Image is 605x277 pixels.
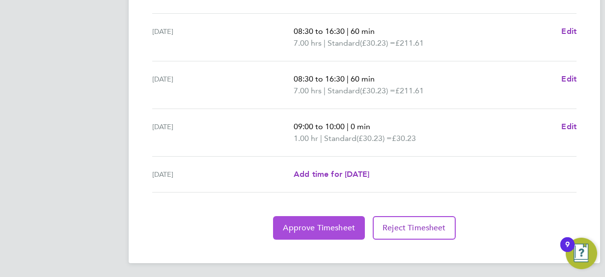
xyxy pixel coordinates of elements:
[347,74,349,83] span: |
[383,223,446,233] span: Reject Timesheet
[283,223,355,233] span: Approve Timesheet
[566,238,597,269] button: Open Resource Center, 9 new notifications
[152,121,294,144] div: [DATE]
[347,27,349,36] span: |
[294,122,345,131] span: 09:00 to 10:00
[561,121,577,133] a: Edit
[152,26,294,49] div: [DATE]
[561,26,577,37] a: Edit
[152,73,294,97] div: [DATE]
[273,216,365,240] button: Approve Timesheet
[360,86,395,95] span: (£30.23) =
[294,134,318,143] span: 1.00 hr
[395,38,424,48] span: £211.61
[294,168,369,180] a: Add time for [DATE]
[392,134,416,143] span: £30.23
[328,37,360,49] span: Standard
[351,122,370,131] span: 0 min
[360,38,395,48] span: (£30.23) =
[561,27,577,36] span: Edit
[395,86,424,95] span: £211.61
[324,133,357,144] span: Standard
[565,245,570,257] div: 9
[324,38,326,48] span: |
[351,27,375,36] span: 60 min
[320,134,322,143] span: |
[294,74,345,83] span: 08:30 to 16:30
[347,122,349,131] span: |
[324,86,326,95] span: |
[373,216,456,240] button: Reject Timesheet
[294,169,369,179] span: Add time for [DATE]
[294,38,322,48] span: 7.00 hrs
[561,74,577,83] span: Edit
[294,86,322,95] span: 7.00 hrs
[561,122,577,131] span: Edit
[152,168,294,180] div: [DATE]
[294,27,345,36] span: 08:30 to 16:30
[328,85,360,97] span: Standard
[351,74,375,83] span: 60 min
[357,134,392,143] span: (£30.23) =
[561,73,577,85] a: Edit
